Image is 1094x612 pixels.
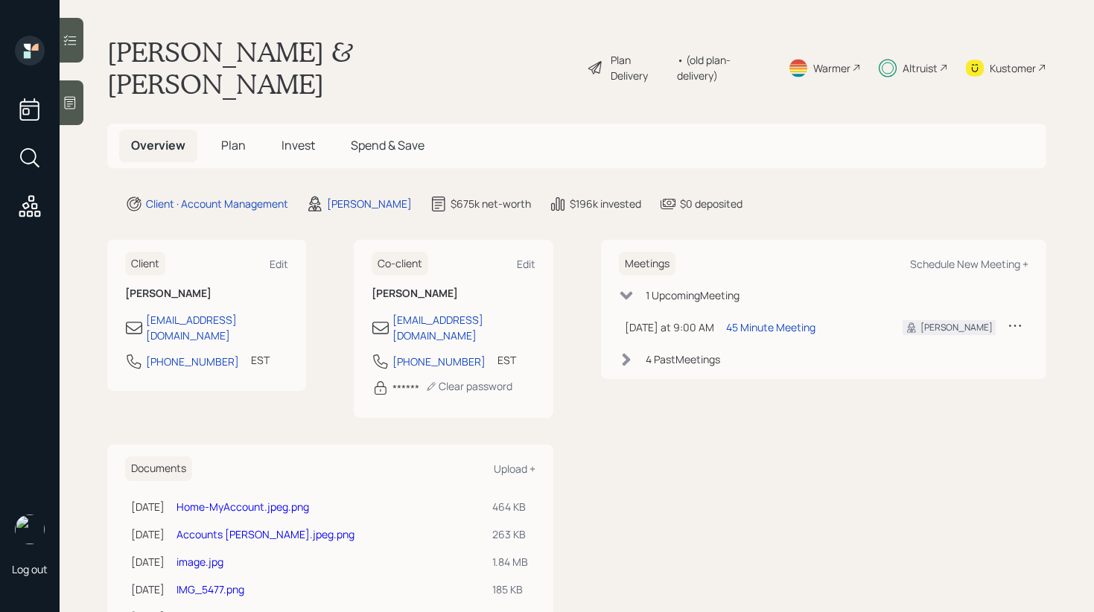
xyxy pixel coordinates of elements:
span: Plan [221,137,246,153]
div: [DATE] [131,526,165,542]
div: EST [251,352,270,368]
div: Upload + [494,462,535,476]
div: [PERSON_NAME] [327,196,412,211]
div: Log out [12,562,48,576]
a: IMG_5477.png [176,582,244,596]
div: [EMAIL_ADDRESS][DOMAIN_NAME] [146,312,288,343]
div: Client · Account Management [146,196,288,211]
div: 45 Minute Meeting [726,319,815,335]
a: Home-MyAccount.jpeg.png [176,500,309,514]
div: [PHONE_NUMBER] [146,354,239,369]
a: Accounts [PERSON_NAME].jpeg.png [176,527,354,541]
div: [PERSON_NAME] [920,321,993,334]
span: Spend & Save [351,137,424,153]
a: image.jpg [176,555,223,569]
div: $0 deposited [680,196,742,211]
div: [PHONE_NUMBER] [392,354,486,369]
h6: Meetings [619,252,675,276]
h6: Client [125,252,165,276]
div: $196k invested [570,196,641,211]
div: 464 KB [492,499,529,514]
div: $675k net-worth [451,196,531,211]
div: Clear password [425,379,512,393]
div: 4 Past Meeting s [646,351,720,367]
div: Warmer [813,60,850,76]
div: [DATE] [131,499,165,514]
div: 185 KB [492,581,529,597]
h1: [PERSON_NAME] & [PERSON_NAME] [107,36,575,100]
div: 263 KB [492,526,529,542]
span: Invest [282,137,315,153]
div: [EMAIL_ADDRESS][DOMAIN_NAME] [392,312,535,343]
div: 1.84 MB [492,554,529,570]
img: retirable_logo.png [15,514,45,544]
div: [DATE] [131,554,165,570]
h6: [PERSON_NAME] [372,287,535,300]
div: Kustomer [990,60,1036,76]
div: 1 Upcoming Meeting [646,287,740,303]
div: Altruist [903,60,938,76]
h6: Co-client [372,252,428,276]
div: EST [497,352,516,368]
div: [DATE] [131,581,165,597]
h6: [PERSON_NAME] [125,287,288,300]
div: Schedule New Meeting + [910,257,1028,271]
div: • (old plan-delivery) [677,52,770,83]
div: Edit [517,257,535,271]
div: Edit [270,257,288,271]
div: Plan Delivery [611,52,670,83]
span: Overview [131,137,185,153]
div: [DATE] at 9:00 AM [625,319,714,335]
h6: Documents [125,456,192,481]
